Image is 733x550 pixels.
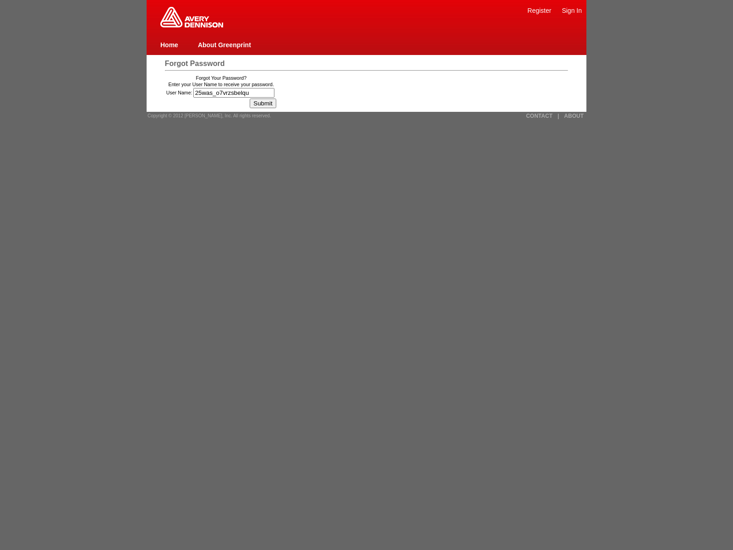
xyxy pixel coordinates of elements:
a: About Greenprint [198,41,251,49]
input: Submit [250,99,276,108]
label: User Name: [166,90,192,95]
a: | [558,113,559,119]
span: Forgot Password [165,60,225,67]
a: ABOUT [564,113,584,119]
td: Forgot Your Password? [166,75,276,81]
a: Sign In [562,7,582,14]
img: Home [160,7,223,27]
a: Register [527,7,551,14]
a: CONTACT [526,113,552,119]
span: Copyright © 2012 [PERSON_NAME], Inc. All rights reserved. [148,113,271,118]
a: Greenprint [160,23,223,28]
td: Enter your User Name to receive your password. [166,82,276,87]
a: Home [160,41,178,49]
